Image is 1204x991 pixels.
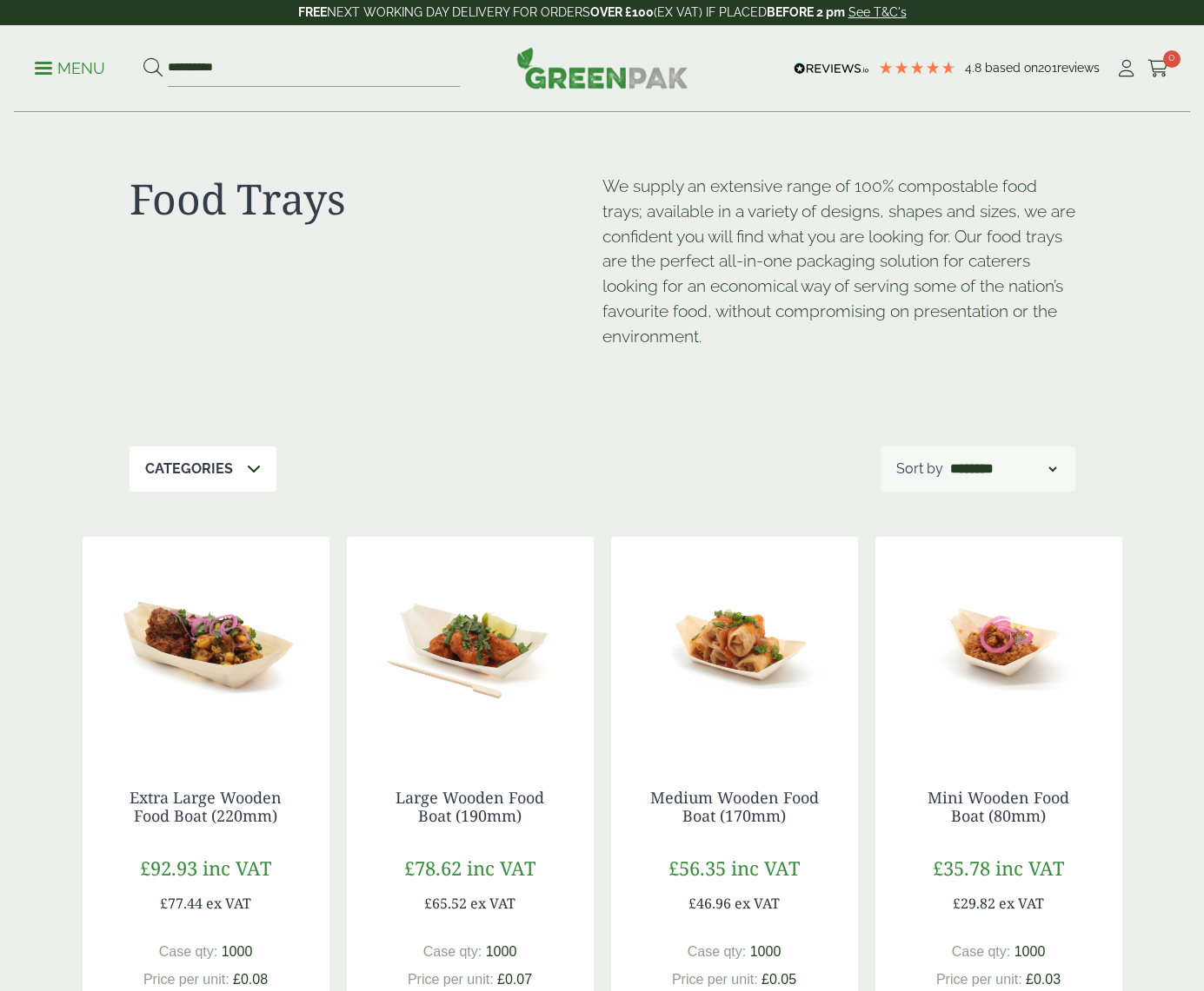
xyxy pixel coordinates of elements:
[1147,60,1169,77] i: Cart
[896,459,943,479] p: Sort by
[735,894,780,913] span: ex VAT
[467,855,535,881] span: inc VAT
[35,58,105,79] p: Menu
[952,944,1011,959] span: Case qty:
[1014,944,1046,959] span: 1000
[794,63,869,75] img: REVIEWS.io
[669,855,726,881] span: £56.35
[947,459,1060,479] select: Shop order
[688,944,747,959] span: Case qty:
[233,972,268,987] span: £0.08
[424,894,467,913] span: £65.52
[160,894,203,913] span: £77.44
[875,537,1122,754] img: Mini Wooden Boat 80mm with food contents 2920004AA
[497,972,532,987] span: £0.07
[933,855,990,881] span: £35.78
[928,787,1069,827] a: Mini Wooden Food Boat (80mm)
[878,60,956,76] div: 4.79 Stars
[762,972,796,987] span: £0.05
[672,972,758,987] span: Price per unit:
[206,894,251,913] span: ex VAT
[999,894,1044,913] span: ex VAT
[203,855,271,881] span: inc VAT
[731,855,800,881] span: inc VAT
[140,855,197,881] span: £92.93
[1115,60,1137,77] i: My Account
[936,972,1022,987] span: Price per unit:
[130,787,282,827] a: Extra Large Wooden Food Boat (220mm)
[159,944,218,959] span: Case qty:
[590,5,654,19] strong: OVER £100
[1163,50,1181,68] span: 0
[650,787,819,827] a: Medium Wooden Food Boat (170mm)
[953,894,995,913] span: £29.82
[408,972,494,987] span: Price per unit:
[1038,61,1057,75] span: 201
[516,47,688,89] img: GreenPak Supplies
[486,944,517,959] span: 1000
[1057,61,1100,75] span: reviews
[130,174,602,224] h1: Food Trays
[470,894,516,913] span: ex VAT
[1026,972,1061,987] span: £0.03
[1147,56,1169,82] a: 0
[995,855,1064,881] span: inc VAT
[143,972,229,987] span: Price per unit:
[602,174,1075,349] p: We supply an extensive range of 100% compostable food trays; available in a variety of designs, s...
[404,855,462,881] span: £78.62
[396,787,544,827] a: Large Wooden Food Boat (190mm)
[848,5,907,19] a: See T&C's
[347,537,594,754] img: Large Wooden Boat 190mm with food contents 2920004AD
[145,459,233,479] p: Categories
[985,61,1038,75] span: Based on
[35,58,105,76] a: Menu
[222,944,253,959] span: 1000
[688,894,731,913] span: £46.96
[767,5,845,19] strong: BEFORE 2 pm
[965,61,985,75] span: 4.8
[750,944,782,959] span: 1000
[423,944,482,959] span: Case qty:
[611,537,858,754] img: Medium Wooden Boat 170mm with food contents V2 2920004AC 1
[83,537,329,754] img: Extra Large Wooden Boat 220mm with food contents V2 2920004AE
[298,5,327,19] strong: FREE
